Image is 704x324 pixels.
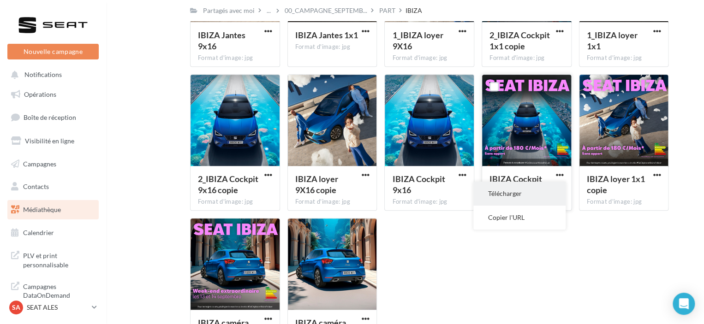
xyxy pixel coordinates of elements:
[295,198,370,206] div: Format d'image: jpg
[6,246,101,273] a: PLV et print personnalisable
[392,174,445,195] span: IBIZA Cockpit 9x16
[265,4,273,17] div: ...
[24,90,56,98] span: Opérations
[489,174,542,195] span: IBIZA Cockpit 1x1
[587,174,645,195] span: IBIZA loyer 1x1 copie
[587,54,661,62] div: Format d'image: jpg
[198,30,245,51] span: IBIZA Jantes 9x16
[24,71,62,79] span: Notifications
[6,223,101,242] a: Calendrier
[673,293,695,315] div: Open Intercom Messenger
[23,183,49,190] span: Contacts
[6,277,101,304] a: Campagnes DataOnDemand
[379,6,395,15] div: PART
[198,174,258,195] span: 2_IBIZA Cockpit 9x16 copie
[23,249,95,269] span: PLV et print personnalisable
[7,44,99,59] button: Nouvelle campagne
[6,177,101,196] a: Contacts
[198,54,272,62] div: Format d'image: jpg
[198,198,272,206] div: Format d'image: jpg
[27,303,88,312] p: SEAT ALES
[6,200,101,219] a: Médiathèque
[295,43,370,51] div: Format d'image: jpg
[7,299,99,316] a: SA SEAT ALES
[587,30,638,51] span: 1_IBIZA loyer 1x1
[6,131,101,151] a: Visibilité en ligne
[392,54,466,62] div: Format d'image: jpg
[12,303,20,312] span: SA
[23,229,54,236] span: Calendrier
[6,85,101,104] a: Opérations
[295,30,358,40] span: IBIZA Jantes 1x1
[6,107,101,127] a: Boîte de réception
[489,30,550,51] span: 2_IBIZA Cockpit 1x1 copie
[392,198,466,206] div: Format d'image: jpg
[489,54,564,62] div: Format d'image: jpg
[295,174,338,195] span: IBIZA loyer 9X16 copie
[6,154,101,174] a: Campagnes
[24,113,76,121] span: Boîte de réception
[23,206,61,213] span: Médiathèque
[285,6,367,15] span: 00_CAMPAGNE_SEPTEMB...
[587,198,661,206] div: Format d'image: jpg
[23,280,95,300] span: Campagnes DataOnDemand
[406,6,422,15] div: IBIZA
[203,6,255,15] div: Partagés avec moi
[392,30,443,51] span: 1_IBIZA loyer 9X16
[23,159,56,167] span: Campagnes
[473,206,566,230] button: Copier l'URL
[473,182,566,206] button: Télécharger
[25,137,74,145] span: Visibilité en ligne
